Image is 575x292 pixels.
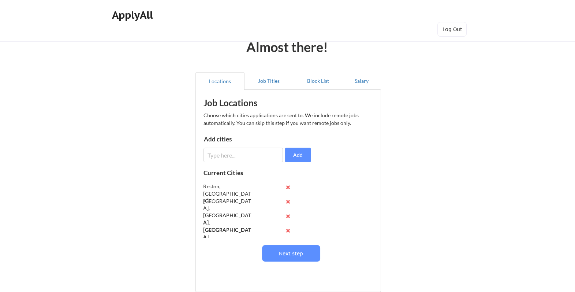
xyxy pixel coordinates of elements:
button: Job Titles [244,72,294,90]
div: Almost there! [236,40,338,53]
div: Job Locations [204,99,296,107]
div: [GEOGRAPHIC_DATA], [GEOGRAPHIC_DATA] [204,226,251,255]
button: Salary [343,72,381,90]
button: Log Out [437,22,467,37]
div: [GEOGRAPHIC_DATA], [GEOGRAPHIC_DATA] [204,197,251,226]
div: ApplyAll [112,9,155,21]
button: Locations [195,72,244,90]
div: Add cities [204,136,280,142]
input: Type here... [204,148,283,162]
div: Choose which cities applications are sent to. We include remote jobs automatically. You can skip ... [204,111,372,127]
div: Reston, [GEOGRAPHIC_DATA] [204,183,251,204]
button: Block List [294,72,343,90]
div: [GEOGRAPHIC_DATA], [GEOGRAPHIC_DATA] [204,212,251,240]
button: Next step [262,245,320,262]
button: Add [285,148,311,162]
div: Current Cities [204,170,259,176]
